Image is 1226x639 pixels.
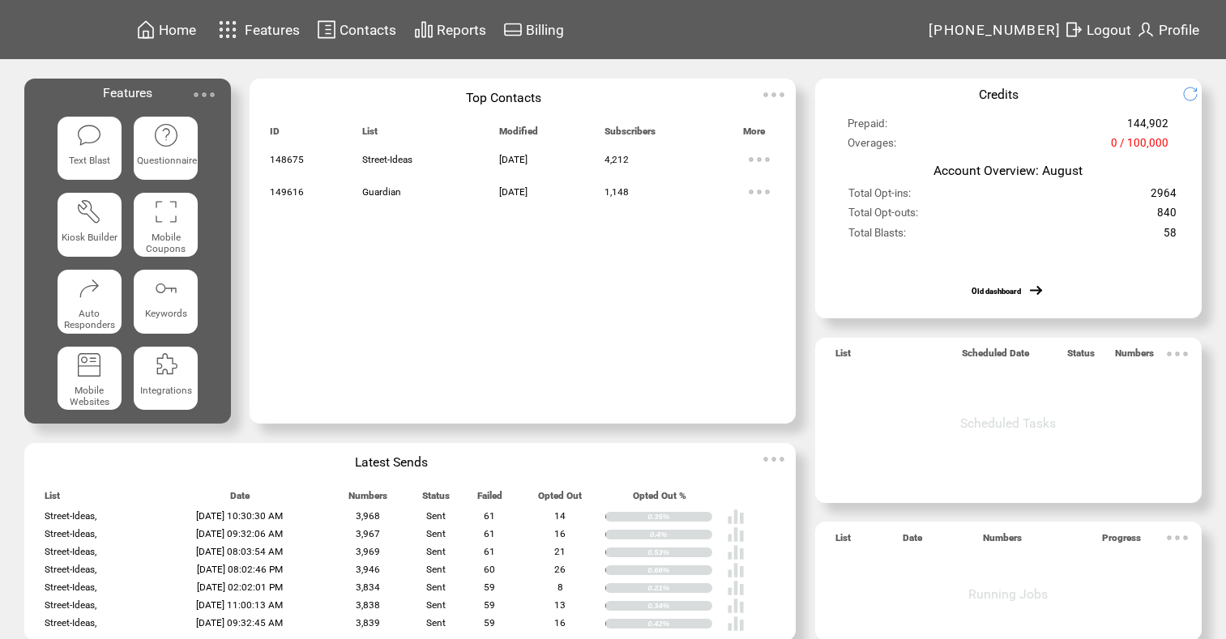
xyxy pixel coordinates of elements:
[317,19,336,40] img: contacts.svg
[466,90,541,105] span: Top Contacts
[348,490,387,509] span: Numbers
[1182,86,1211,102] img: refresh.png
[134,117,198,181] a: Questionnaire
[743,176,775,208] img: ellypsis.svg
[647,619,712,628] div: 0.42%
[848,227,906,246] span: Total Blasts:
[503,19,523,40] img: creidtcard.svg
[647,512,712,522] div: 0.35%
[362,126,378,144] span: List
[426,528,446,539] span: Sent
[554,546,566,557] span: 21
[426,599,446,611] span: Sent
[727,508,745,526] img: poll%20-%20white.svg
[153,351,179,377] img: integrations.svg
[426,546,446,557] span: Sent
[554,510,566,522] span: 14
[245,22,300,38] span: Features
[134,347,198,411] a: Integrations
[650,530,712,539] div: 0.4%
[362,154,412,165] span: Street-Ideas
[197,581,283,593] span: [DATE] 02:02:01 PM
[727,543,745,561] img: poll%20-%20white.svg
[356,546,380,557] span: 3,969
[159,22,196,38] span: Home
[196,599,283,611] span: [DATE] 11:00:13 AM
[153,198,179,224] img: coupons.svg
[355,454,428,470] span: Latest Sends
[604,186,629,198] span: 1,148
[727,526,745,543] img: poll%20-%20white.svg
[484,546,495,557] span: 61
[64,308,115,330] span: Auto Responders
[340,22,396,38] span: Contacts
[484,528,495,539] span: 61
[422,490,450,509] span: Status
[604,126,656,144] span: Subscribers
[356,528,380,539] span: 3,967
[145,308,187,319] span: Keywords
[499,154,528,165] span: [DATE]
[356,510,380,522] span: 3,968
[196,546,283,557] span: [DATE] 08:03:54 AM
[743,143,775,176] img: ellypsis.svg
[1115,347,1154,366] span: Numbers
[743,126,765,144] span: More
[70,385,109,407] span: Mobile Websites
[58,193,122,257] a: Kiosk Builder
[727,597,745,615] img: poll%20-%20white.svg
[137,155,197,166] span: Questionnaire
[848,187,911,207] span: Total Opt-ins:
[1111,137,1168,156] span: 0 / 100,000
[426,581,446,593] span: Sent
[153,122,179,148] img: questionnaire.svg
[356,581,380,593] span: 3,834
[1087,22,1131,38] span: Logout
[499,126,538,144] span: Modified
[58,270,122,334] a: Auto Responders
[647,565,712,575] div: 0.66%
[962,347,1029,366] span: Scheduled Date
[633,490,686,509] span: Opted Out %
[903,532,922,551] span: Date
[45,546,96,557] span: Street-Ideas,
[848,207,918,226] span: Total Opt-outs:
[647,601,712,611] div: 0.34%
[848,117,887,137] span: Prepaid:
[134,17,199,42] a: Home
[153,275,179,301] img: keywords.svg
[554,617,566,628] span: 16
[45,617,96,628] span: Street-Ideas,
[196,510,283,522] span: [DATE] 10:30:30 AM
[356,617,380,628] span: 3,839
[979,87,1019,102] span: Credits
[356,599,380,611] span: 3,838
[557,581,563,593] span: 8
[69,155,110,166] span: Text Blast
[1127,117,1168,137] span: 144,902
[647,583,712,593] div: 0.21%
[1151,187,1177,207] span: 2964
[196,617,283,628] span: [DATE] 09:32:45 AM
[1164,227,1177,246] span: 58
[146,232,186,254] span: Mobile Coupons
[968,586,1048,602] span: Running Jobs
[647,547,712,557] div: 0.53%
[45,490,60,509] span: List
[412,17,489,42] a: Reports
[1064,19,1083,40] img: exit.svg
[270,154,304,165] span: 148675
[538,490,582,509] span: Opted Out
[1157,207,1177,226] span: 840
[140,385,192,396] span: Integrations
[58,117,122,181] a: Text Blast
[727,615,745,633] img: poll%20-%20white.svg
[960,415,1056,431] span: Scheduled Tasks
[848,137,896,156] span: Overages:
[45,564,96,575] span: Street-Ideas,
[414,19,434,40] img: chart.svg
[1161,522,1194,554] img: ellypsis.svg
[314,17,399,42] a: Contacts
[477,490,502,509] span: Failed
[604,154,629,165] span: 4,212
